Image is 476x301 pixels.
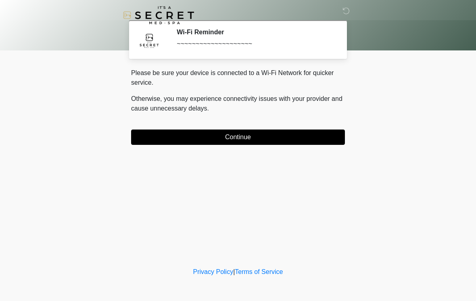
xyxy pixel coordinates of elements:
[207,105,209,112] span: .
[193,268,234,275] a: Privacy Policy
[131,94,345,113] p: Otherwise, you may experience connectivity issues with your provider and cause unnecessary delays
[233,268,235,275] a: |
[131,68,345,88] p: Please be sure your device is connected to a Wi-Fi Network for quicker service.
[131,130,345,145] button: Continue
[235,268,283,275] a: Terms of Service
[177,28,333,36] h2: Wi-Fi Reminder
[137,28,161,52] img: Agent Avatar
[123,6,194,24] img: It's A Secret Med Spa Logo
[177,39,333,49] div: ~~~~~~~~~~~~~~~~~~~~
